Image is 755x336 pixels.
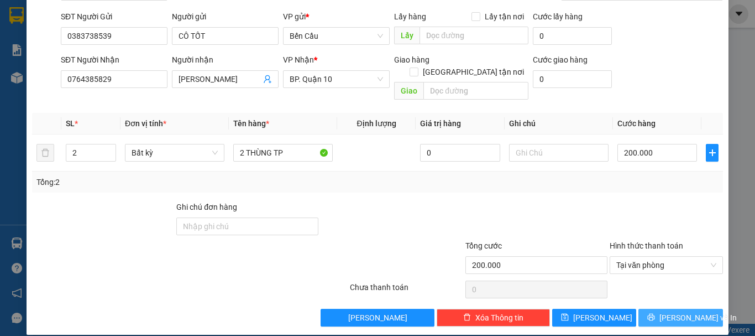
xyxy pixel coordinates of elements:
[437,309,550,327] button: deleteXóa Thông tin
[283,55,314,64] span: VP Nhận
[349,281,464,301] div: Chưa thanh toán
[638,309,723,327] button: printer[PERSON_NAME] và In
[61,11,167,23] div: SĐT Người Gửi
[480,11,528,23] span: Lấy tận nơi
[561,313,569,322] span: save
[505,113,613,135] th: Ghi chú
[263,75,272,84] span: user-add
[465,241,502,250] span: Tổng cước
[420,119,461,128] span: Giá trị hàng
[233,144,333,162] input: VD: Bàn, Ghế
[61,54,167,66] div: SĐT Người Nhận
[533,70,612,88] input: Cước giao hàng
[509,144,609,162] input: Ghi Chú
[233,119,269,128] span: Tên hàng
[87,33,152,47] span: 01 Võ Văn Truyện, KP.1, Phường 2
[356,119,396,128] span: Định lượng
[283,11,390,23] div: VP gửi
[290,28,383,44] span: Bến Cầu
[132,144,218,161] span: Bất kỳ
[394,55,429,64] span: Giao hàng
[36,176,292,188] div: Tổng: 2
[125,119,166,128] span: Đơn vị tính
[706,148,718,157] span: plus
[87,6,151,15] strong: ĐỒNG PHƯỚC
[533,27,612,45] input: Cước lấy hàng
[463,313,471,322] span: delete
[176,218,318,235] input: Ghi chú đơn hàng
[290,71,383,87] span: BP. Quận 10
[617,119,656,128] span: Cước hàng
[30,60,135,69] span: -----------------------------------------
[87,49,135,56] span: Hotline: 19001152
[394,82,423,100] span: Giao
[176,203,237,211] label: Ghi chú đơn hàng
[24,80,67,87] span: 14:00:22 [DATE]
[3,71,117,78] span: [PERSON_NAME]:
[66,119,75,128] span: SL
[348,312,407,324] span: [PERSON_NAME]
[533,55,588,64] label: Cước giao hàng
[533,12,583,21] label: Cước lấy hàng
[420,144,500,162] input: 0
[55,70,117,79] span: VPBC1210250005
[647,313,655,322] span: printer
[4,7,53,55] img: logo
[321,309,434,327] button: [PERSON_NAME]
[87,18,149,32] span: Bến xe [GEOGRAPHIC_DATA]
[552,309,637,327] button: save[PERSON_NAME]
[172,11,279,23] div: Người gửi
[573,312,632,324] span: [PERSON_NAME]
[706,144,719,162] button: plus
[172,54,279,66] div: Người nhận
[394,27,420,44] span: Lấy
[418,66,528,78] span: [GEOGRAPHIC_DATA] tận nơi
[3,80,67,87] span: In ngày:
[475,312,523,324] span: Xóa Thông tin
[610,241,683,250] label: Hình thức thanh toán
[616,257,716,273] span: Tại văn phòng
[36,144,54,162] button: delete
[394,12,426,21] span: Lấy hàng
[420,27,528,44] input: Dọc đường
[423,82,528,100] input: Dọc đường
[659,312,737,324] span: [PERSON_NAME] và In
